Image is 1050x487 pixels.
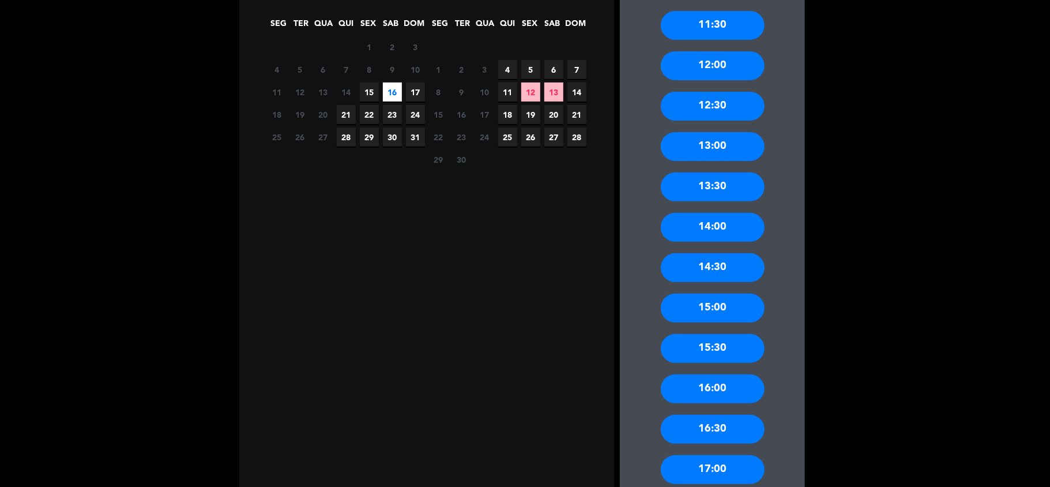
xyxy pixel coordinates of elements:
span: 16 [383,83,402,102]
div: 14:30 [661,253,765,282]
span: 12 [291,83,310,102]
span: DOM [566,17,585,36]
span: 29 [360,128,379,147]
span: SAB [543,17,562,36]
div: 16:30 [661,415,765,444]
span: 7 [337,60,356,79]
span: SEX [359,17,378,36]
div: 12:30 [661,92,765,121]
span: 2 [383,38,402,57]
span: 27 [314,128,333,147]
span: 9 [452,83,471,102]
div: 13:00 [661,132,765,161]
span: 9 [383,60,402,79]
span: QUI [498,17,517,36]
span: 18 [498,105,517,124]
span: 21 [567,105,586,124]
span: 19 [291,105,310,124]
span: 27 [544,128,563,147]
span: DOM [404,17,423,36]
span: 4 [268,60,287,79]
span: QUA [476,17,495,36]
span: 25 [268,128,287,147]
span: 12 [521,83,540,102]
span: 10 [475,83,494,102]
span: 2 [452,60,471,79]
span: 13 [314,83,333,102]
span: 28 [337,128,356,147]
span: 1 [360,38,379,57]
span: SEX [521,17,540,36]
div: 12:00 [661,51,765,80]
span: 16 [452,105,471,124]
span: 28 [567,128,586,147]
span: 22 [429,128,448,147]
span: 26 [291,128,310,147]
span: 8 [360,60,379,79]
span: 14 [567,83,586,102]
span: 23 [383,105,402,124]
span: 1 [429,60,448,79]
span: 20 [314,105,333,124]
span: SEG [269,17,288,36]
span: 19 [521,105,540,124]
span: 17 [406,83,425,102]
span: 3 [475,60,494,79]
span: 3 [406,38,425,57]
span: SEG [431,17,450,36]
span: 4 [498,60,517,79]
span: 22 [360,105,379,124]
span: 23 [452,128,471,147]
span: 14 [337,83,356,102]
span: 26 [521,128,540,147]
span: 8 [429,83,448,102]
span: 24 [406,105,425,124]
span: 29 [429,150,448,169]
span: 17 [475,105,494,124]
span: 30 [452,150,471,169]
div: 14:00 [661,213,765,242]
div: 13:30 [661,173,765,201]
div: 16:00 [661,374,765,403]
div: 15:00 [661,294,765,323]
span: 24 [475,128,494,147]
div: 15:30 [661,334,765,363]
span: 10 [406,60,425,79]
span: 6 [314,60,333,79]
span: 7 [567,60,586,79]
span: 21 [337,105,356,124]
span: SAB [382,17,401,36]
div: 17:00 [661,455,765,484]
span: 25 [498,128,517,147]
span: 11 [498,83,517,102]
div: 11:30 [661,11,765,40]
span: 18 [268,105,287,124]
span: TER [292,17,311,36]
span: QUA [314,17,333,36]
span: 5 [291,60,310,79]
span: 15 [360,83,379,102]
span: 30 [383,128,402,147]
span: 13 [544,83,563,102]
span: 11 [268,83,287,102]
span: 31 [406,128,425,147]
span: QUI [337,17,356,36]
span: TER [453,17,472,36]
span: 5 [521,60,540,79]
span: 20 [544,105,563,124]
span: 15 [429,105,448,124]
span: 6 [544,60,563,79]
